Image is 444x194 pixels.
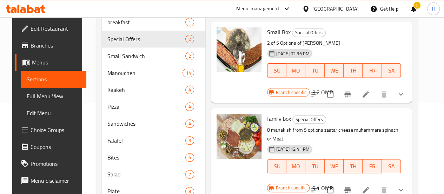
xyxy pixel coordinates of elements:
[267,113,291,124] span: family box
[107,102,185,111] span: Pizza
[327,161,341,171] span: WE
[15,121,86,138] a: Choice Groups
[186,53,194,60] span: 2
[385,161,398,171] span: SA
[362,90,370,99] a: Edit menu item
[15,37,86,54] a: Branches
[325,63,344,77] button: WE
[363,159,382,173] button: FR
[186,137,194,144] span: 3
[183,70,193,76] span: 14
[15,138,86,155] a: Coupons
[31,143,81,151] span: Coupons
[27,92,81,100] span: Full Menu View
[15,20,86,37] a: Edit Restaurant
[107,69,183,77] span: Manoucheh
[293,115,326,124] span: Special Offers
[102,64,205,81] div: Manoucheh14
[185,86,194,94] div: items
[432,5,435,13] span: H
[107,136,185,145] span: Falafel
[312,5,359,13] div: [GEOGRAPHIC_DATA]
[185,170,194,179] div: items
[185,102,194,111] div: items
[308,65,322,76] span: TU
[107,170,185,179] span: Salad
[267,63,286,77] button: SU
[376,86,392,103] button: delete
[107,18,185,26] span: breakfast
[325,159,344,173] button: WE
[273,50,312,57] span: [DATE] 02:36 PM
[186,104,194,110] span: 4
[385,65,398,76] span: SA
[21,88,86,105] a: Full Menu View
[306,86,323,103] button: sort-choices
[363,63,382,77] button: FR
[267,159,286,173] button: SU
[186,171,194,178] span: 2
[267,126,401,143] p: 8 manakish from 5 options zaatar cheese muhammara spinach or Meat
[31,41,81,50] span: Branches
[217,114,261,159] img: family box
[102,14,205,31] div: breakfast1
[107,86,185,94] div: Kaakeh
[308,161,322,171] span: TU
[102,48,205,64] div: Small Sandwich2
[292,29,326,37] div: Special Offers
[365,161,379,171] span: FR
[27,109,81,117] span: Edit Menu
[183,69,194,77] div: items
[346,161,360,171] span: TH
[217,27,261,72] img: Small Box
[15,54,86,71] a: Menus
[186,36,194,43] span: 2
[292,29,325,37] span: Special Offers
[273,146,312,152] span: [DATE] 12:41 PM
[21,71,86,88] a: Sections
[102,81,205,98] div: Kaakeh4
[267,39,401,48] p: 2 of 5 Options of [PERSON_NAME]
[346,65,360,76] span: TH
[107,119,185,128] span: Sandwiches
[185,119,194,128] div: items
[185,52,194,60] div: items
[397,90,405,99] svg: Show Choices
[185,153,194,162] div: items
[186,154,194,161] span: 6
[305,159,324,173] button: TU
[185,18,194,26] div: items
[102,31,205,48] div: Special Offers2
[344,63,363,77] button: TH
[102,149,205,166] div: Bites6
[289,65,303,76] span: MO
[327,65,341,76] span: WE
[31,176,81,185] span: Menu disclaimer
[286,63,305,77] button: MO
[365,65,379,76] span: FR
[289,161,303,171] span: MO
[15,155,86,172] a: Promotions
[305,63,324,77] button: TU
[270,65,284,76] span: SU
[15,172,86,189] a: Menu disclaimer
[102,98,205,115] div: Pizza4
[185,35,194,43] div: items
[186,120,194,127] span: 4
[392,86,409,103] button: show more
[31,24,81,33] span: Edit Restaurant
[31,126,81,134] span: Choice Groups
[344,159,363,173] button: TH
[102,166,205,183] div: Salad2
[186,87,194,93] span: 4
[382,63,401,77] button: SA
[107,153,185,162] span: Bites
[107,52,185,60] span: Small Sandwich
[270,161,284,171] span: SU
[286,159,305,173] button: MO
